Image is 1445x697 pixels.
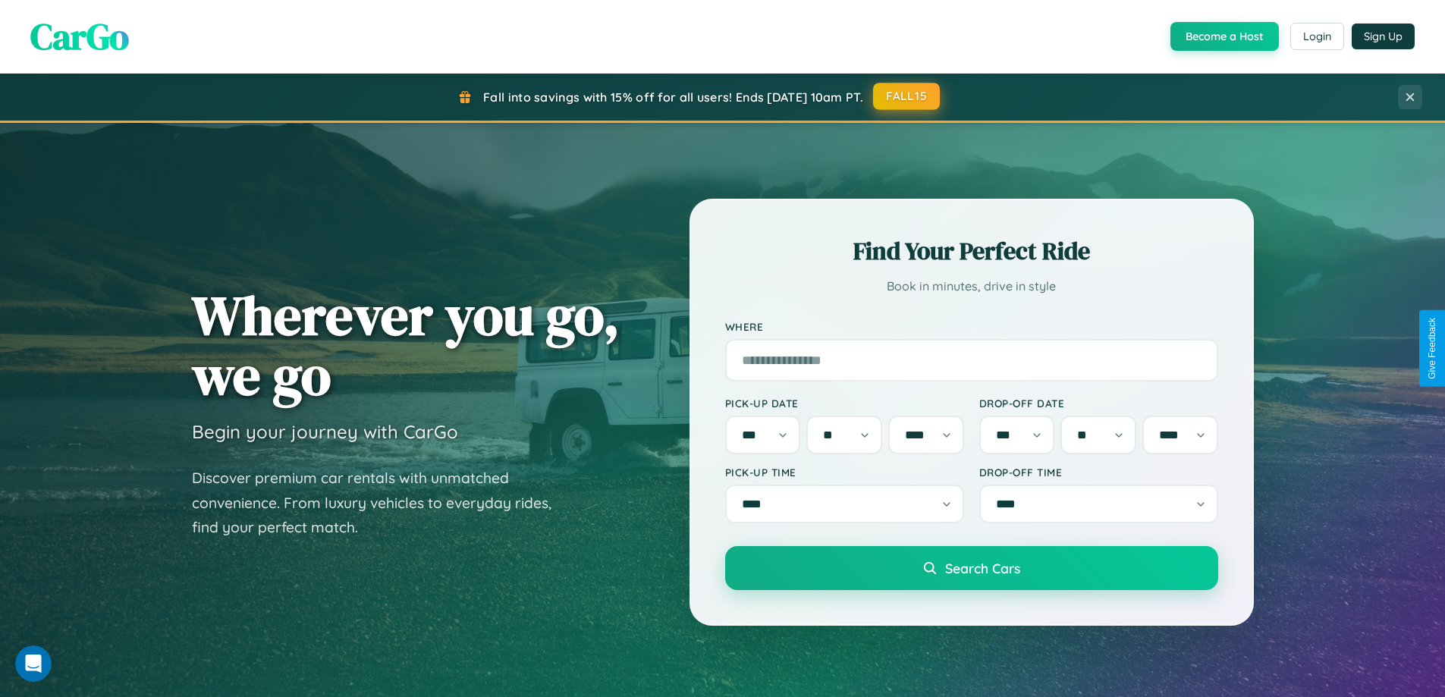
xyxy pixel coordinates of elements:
button: Login [1290,23,1344,50]
button: Sign Up [1352,24,1415,49]
span: Fall into savings with 15% off for all users! Ends [DATE] 10am PT. [483,89,863,105]
label: Where [725,320,1218,333]
span: CarGo [30,11,129,61]
div: Give Feedback [1427,318,1437,379]
label: Pick-up Time [725,466,964,479]
h2: Find Your Perfect Ride [725,234,1218,268]
button: Search Cars [725,546,1218,590]
label: Drop-off Date [979,397,1218,410]
iframe: Intercom live chat [15,645,52,682]
h3: Begin your journey with CarGo [192,420,458,443]
span: Search Cars [945,560,1020,576]
button: FALL15 [873,83,940,110]
h1: Wherever you go, we go [192,285,620,405]
label: Drop-off Time [979,466,1218,479]
p: Book in minutes, drive in style [725,275,1218,297]
label: Pick-up Date [725,397,964,410]
button: Become a Host [1170,22,1279,51]
p: Discover premium car rentals with unmatched convenience. From luxury vehicles to everyday rides, ... [192,466,571,540]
